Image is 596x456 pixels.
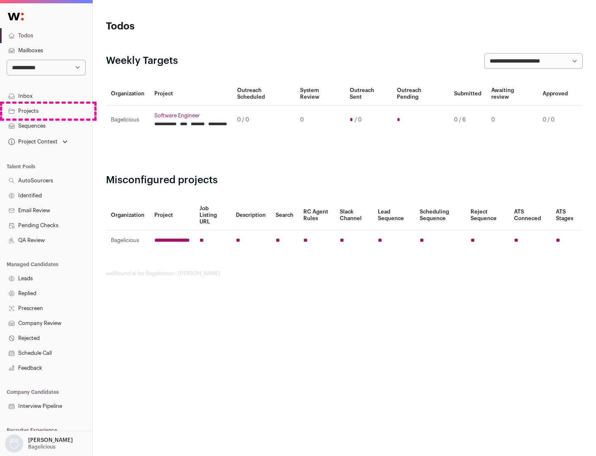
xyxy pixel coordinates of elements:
p: [PERSON_NAME] [28,437,73,444]
button: Open dropdown [7,136,69,148]
p: Bagelicious [28,444,55,450]
th: ATS Conneced [509,200,550,230]
th: Outreach Pending [392,82,449,106]
button: Open dropdown [3,434,74,453]
th: Slack Channel [335,200,373,230]
th: Outreach Sent [345,82,392,106]
h2: Weekly Targets [106,54,178,68]
th: Lead Sequence [373,200,415,230]
th: Awaiting review [486,82,538,106]
h2: Misconfigured projects [106,174,583,187]
img: nopic.png [5,434,23,453]
td: Bagelicious [106,230,149,251]
th: Search [271,200,298,230]
td: 0 [486,106,538,134]
th: Reject Sequence [466,200,509,230]
td: 0 / 0 [538,106,573,134]
td: 0 [295,106,344,134]
td: Bagelicious [106,106,149,134]
th: Project [149,200,195,230]
th: System Review [295,82,344,106]
th: Submitted [449,82,486,106]
a: Software Engineer [154,112,227,119]
td: 0 / 0 [232,106,295,134]
th: Organization [106,200,149,230]
th: Description [231,200,271,230]
h1: Todos [106,20,265,33]
footer: wellfound:ai for Bagelicious - [PERSON_NAME] [106,270,583,277]
div: Project Context [7,138,58,145]
img: Wellfound [3,8,28,25]
th: RC Agent Rules [298,200,334,230]
th: ATS Stages [551,200,583,230]
th: Scheduling Sequence [415,200,466,230]
th: Organization [106,82,149,106]
span: / 0 [355,116,362,123]
th: Outreach Scheduled [232,82,295,106]
th: Project [149,82,232,106]
th: Approved [538,82,573,106]
td: 0 / 6 [449,106,486,134]
th: Job Listing URL [195,200,231,230]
